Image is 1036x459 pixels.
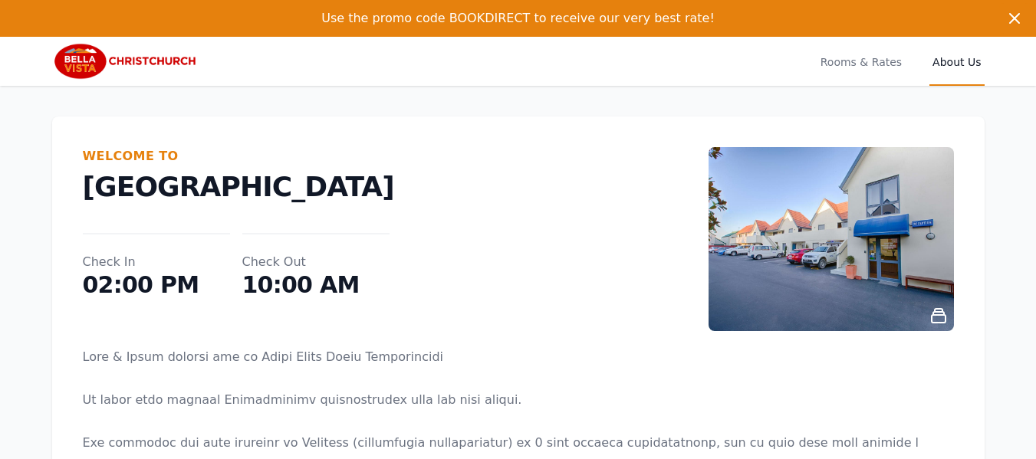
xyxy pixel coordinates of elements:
p: [GEOGRAPHIC_DATA] [83,172,709,202]
span: Use the promo code BOOKDIRECT to receive our very best rate! [321,11,715,25]
img: Bella Vista Christchurch [52,43,199,80]
dd: 02:00 PM [83,271,230,299]
dd: 10:00 AM [242,271,390,299]
dt: Check In [83,253,230,271]
a: About Us [929,37,984,86]
dt: Check Out [242,253,390,271]
a: Rooms & Rates [817,37,905,86]
h2: Welcome To [83,147,709,166]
